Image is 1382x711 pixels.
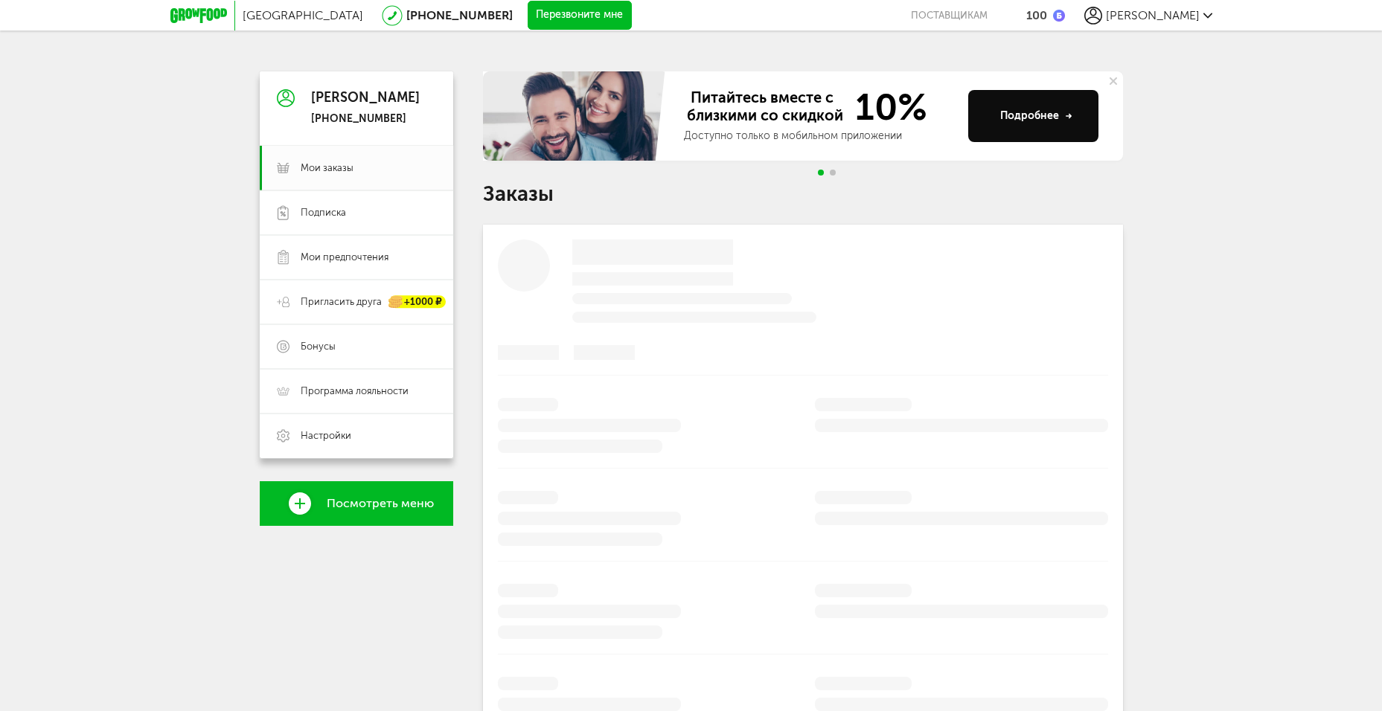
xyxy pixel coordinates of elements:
[528,1,632,30] button: Перезвоните мне
[301,385,409,398] span: Программа лояльности
[1106,8,1200,22] span: [PERSON_NAME]
[260,414,453,458] a: Настройки
[406,8,513,22] a: [PHONE_NUMBER]
[301,340,336,353] span: Бонусы
[483,71,669,161] img: family-banner.579af9d.jpg
[818,170,824,176] span: Go to slide 1
[846,89,927,126] span: 10%
[1053,10,1065,22] img: bonus_b.cdccf46.png
[311,91,420,106] div: [PERSON_NAME]
[260,146,453,190] a: Мои заказы
[301,295,382,309] span: Пригласить друга
[483,184,1123,204] h1: Заказы
[1026,8,1047,22] div: 100
[260,369,453,414] a: Программа лояльности
[1000,109,1072,123] div: Подробнее
[830,170,836,176] span: Go to slide 2
[684,89,846,126] span: Питайтесь вместе с близкими со скидкой
[301,429,351,443] span: Настройки
[260,190,453,235] a: Подписка
[327,497,434,510] span: Посмотреть меню
[301,206,346,219] span: Подписка
[260,280,453,324] a: Пригласить друга +1000 ₽
[260,324,453,369] a: Бонусы
[301,161,354,175] span: Мои заказы
[311,112,420,126] div: [PHONE_NUMBER]
[243,8,363,22] span: [GEOGRAPHIC_DATA]
[684,129,956,144] div: Доступно только в мобильном приложении
[389,296,446,309] div: +1000 ₽
[260,481,453,526] a: Посмотреть меню
[968,90,1098,142] button: Подробнее
[260,235,453,280] a: Мои предпочтения
[301,251,388,264] span: Мои предпочтения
